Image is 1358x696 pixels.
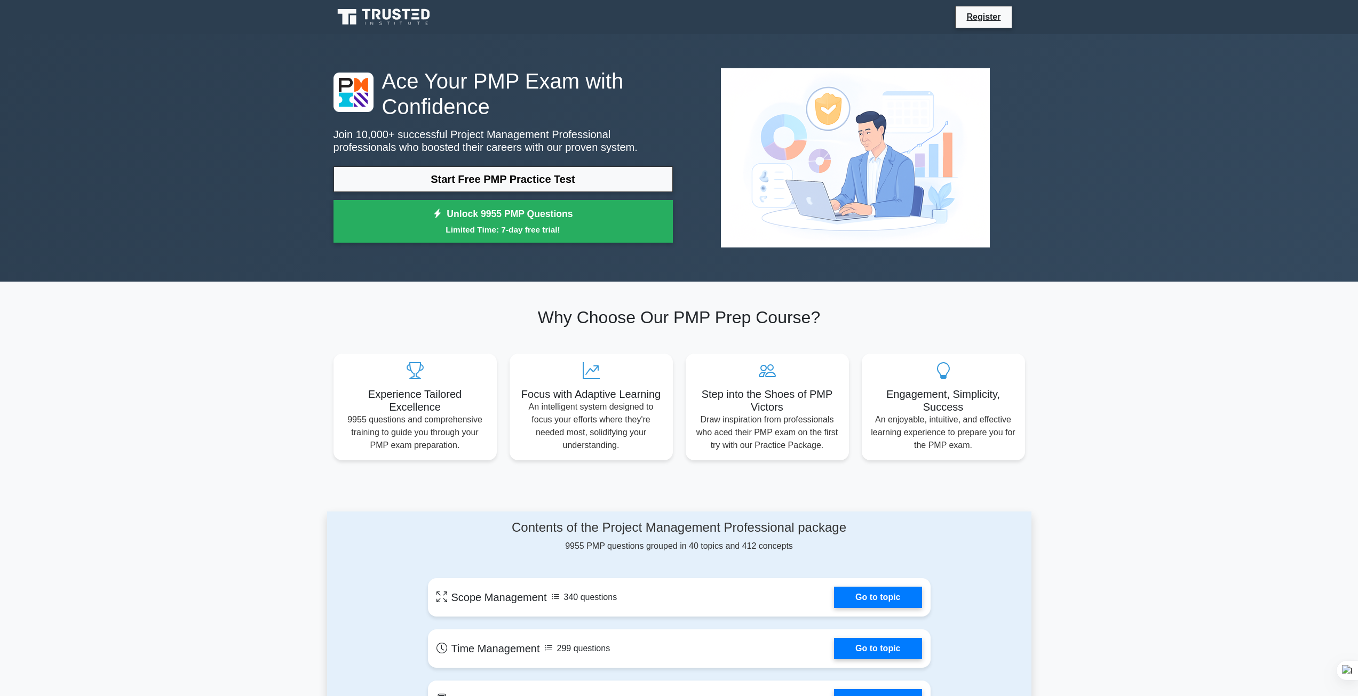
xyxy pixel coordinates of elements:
[342,388,488,413] h5: Experience Tailored Excellence
[342,413,488,452] p: 9955 questions and comprehensive training to guide you through your PMP exam preparation.
[518,388,664,401] h5: Focus with Adaptive Learning
[333,166,673,192] a: Start Free PMP Practice Test
[428,520,931,553] div: 9955 PMP questions grouped in 40 topics and 412 concepts
[333,128,673,154] p: Join 10,000+ successful Project Management Professional professionals who boosted their careers w...
[960,10,1007,23] a: Register
[712,60,998,256] img: Project Management Professional Preview
[333,307,1025,327] h2: Why Choose Our PMP Prep Course?
[518,401,664,452] p: An intelligent system designed to focus your efforts where they're needed most, solidifying your ...
[834,587,922,608] a: Go to topic
[428,520,931,535] h4: Contents of the Project Management Professional package
[694,413,840,452] p: Draw inspiration from professionals who aced their PMP exam on the first try with our Practice Pa...
[347,223,660,236] small: Limited Time: 7-day free trial!
[870,388,1016,413] h5: Engagement, Simplicity, Success
[694,388,840,413] h5: Step into the Shoes of PMP Victors
[333,68,673,119] h1: Ace Your PMP Exam with Confidence
[870,413,1016,452] p: An enjoyable, intuitive, and effective learning experience to prepare you for the PMP exam.
[333,200,673,243] a: Unlock 9955 PMP QuestionsLimited Time: 7-day free trial!
[834,638,922,659] a: Go to topic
